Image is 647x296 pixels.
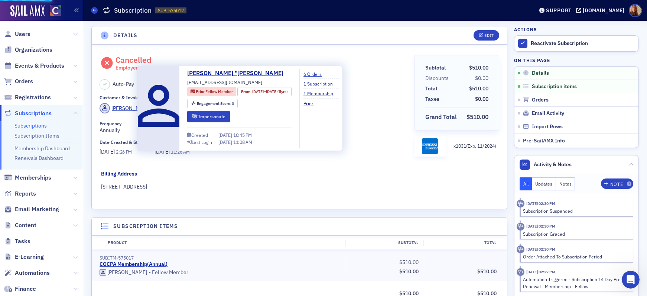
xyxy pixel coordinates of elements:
[15,253,44,261] span: E-Learning
[399,268,419,275] span: $510.00
[517,245,524,253] div: Activity
[191,89,233,95] a: Prior Fellow Member
[15,62,64,70] span: Events & Products
[107,269,147,276] div: [PERSON_NAME]
[15,53,134,65] p: Hi [PERSON_NAME]
[303,90,339,97] a: 1 Membership
[237,87,291,96] div: From: 2020-10-08 00:00:00
[100,95,144,100] div: Customer & Invoicee
[15,14,46,26] img: logo
[100,148,116,155] span: [DATE]
[187,69,289,78] a: [PERSON_NAME] "[PERSON_NAME]
[196,89,205,94] span: Prior
[526,201,555,206] time: 10/9/2025 02:30 PM
[4,62,64,70] a: Events & Products
[113,32,138,39] h4: Details
[423,240,501,246] div: Total
[266,89,277,94] span: [DATE]
[15,205,59,213] span: Email Marketing
[101,170,137,178] div: Billing Address
[7,87,141,126] div: Recent messageProfile image for AidanHi [PERSON_NAME], That does look strange, we'll look into it...
[30,168,133,176] div: Status: All Systems Operational
[469,85,488,92] span: $510.00
[601,178,633,189] button: Note
[252,89,288,95] div: – (5yrs)
[4,205,59,213] a: Email Marketing
[233,139,252,145] span: 11:08 AM
[523,253,628,260] div: Order Attached To Subscription Period
[425,113,457,122] div: Grand Total
[514,26,537,33] h4: Actions
[622,271,640,289] iframe: Intercom live chat
[15,109,52,118] span: Subscriptions
[233,132,252,138] span: 10:45 PM
[191,133,208,137] div: Created
[532,83,577,90] span: Subscription items
[466,113,488,120] span: $510.00
[14,145,70,152] a: Membership Dashboard
[100,261,168,268] a: COCPA Membership(Annual)
[4,46,52,54] a: Organizations
[218,132,233,138] span: [DATE]
[583,7,624,14] div: [DOMAIN_NAME]
[128,12,141,25] div: Close
[532,123,563,130] span: Import Rows
[514,36,638,51] button: Reactivate Subscription
[11,197,138,212] button: Search for help
[629,4,642,17] span: Profile
[15,65,134,78] p: How can we help?
[15,136,124,144] div: Send us a message
[15,200,60,208] span: Search for help
[534,161,572,168] span: Activity & Notes
[187,87,236,96] div: Prior: Prior: Fellow Member
[15,218,124,225] div: Redirect an Event to a 3rd Party URL
[113,222,178,230] h4: Subscription items
[4,221,36,229] a: Content
[15,190,36,198] span: Reports
[15,144,124,152] div: We typically reply in under 15 minutes
[158,7,184,14] span: SUB-575012
[514,57,639,64] h4: On this page
[532,70,549,77] span: Details
[252,89,264,94] span: [DATE]
[4,30,30,38] a: Users
[116,65,207,71] div: Employer Will Not Pay For Membership
[474,30,499,41] button: Edit
[94,12,108,27] img: Profile image for Luke
[576,8,627,13] button: [DOMAIN_NAME]
[10,5,45,17] img: SailAMX
[187,79,262,86] span: [EMAIL_ADDRESS][DOMAIN_NAME]
[15,77,33,86] span: Orders
[4,269,50,277] a: Automations
[425,85,440,93] span: Total
[111,104,151,112] div: [PERSON_NAME]
[8,99,141,126] div: Profile image for AidanHi [PERSON_NAME], That does look strange, we'll look into it.[PERSON_NAME]...
[15,94,133,102] div: Recent message
[4,93,51,102] a: Registrations
[30,177,100,183] span: Updated [DATE] 14:56 EDT
[50,5,61,16] img: SailAMX
[78,112,102,120] div: • 21h ago
[469,64,488,71] span: $510.00
[100,121,121,126] div: Frequency
[532,97,549,103] span: Orders
[425,64,448,72] span: Subtotal
[15,105,30,120] img: Profile image for Aidan
[100,103,151,113] a: [PERSON_NAME]
[15,30,30,38] span: Users
[7,130,141,158] div: Send us a messageWe typically reply in under 15 minutes
[610,182,623,186] div: Note
[49,228,99,257] button: Messages
[303,100,319,107] a: Prior
[192,140,212,144] div: Last Login
[99,228,149,257] button: Help
[33,112,76,120] div: [PERSON_NAME]
[526,247,555,252] time: 10/8/2025 02:30 PM
[425,64,446,72] div: Subtotal
[345,240,423,246] div: Subtotal
[517,200,524,207] div: Activity
[4,190,36,198] a: Reports
[523,276,628,290] div: Automation Triggered - Subscription 14 Day Pre-Renewal - Membership - Fellow
[484,33,494,38] div: Edit
[103,240,345,246] div: Product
